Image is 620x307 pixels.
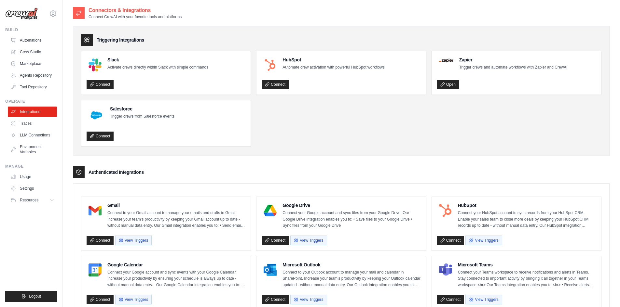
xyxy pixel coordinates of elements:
a: Usage [8,172,57,182]
a: Connect [437,295,464,304]
img: Salesforce Logo [89,108,104,123]
p: Trigger crews from Salesforce events [110,113,174,120]
img: Microsoft Teams Logo [439,263,452,276]
button: View Triggers [465,295,502,304]
img: Google Drive Logo [264,204,277,217]
a: Settings [8,183,57,194]
a: Connect [262,236,289,245]
h4: Microsoft Teams [458,262,596,268]
a: Connect [87,132,114,141]
p: Connect your Teams workspace to receive notifications and alerts in Teams. Stay connected to impo... [458,269,596,288]
a: Connect [87,295,114,304]
a: Marketplace [8,58,57,69]
a: Tool Repository [8,82,57,92]
div: Build [5,27,57,32]
img: HubSpot Logo [264,58,277,71]
p: Connect your Google account and sync events with your Google Calendar. Increase your productivity... [107,269,245,288]
h3: Authenticated Integrations [89,169,144,175]
p: Connect CrewAI with your favorite tools and platforms [89,14,182,19]
h4: HubSpot [282,57,384,63]
p: Connect your HubSpot account to sync records from your HubSpot CRM. Enable your sales team to clo... [458,210,596,229]
h4: HubSpot [458,202,596,209]
a: Crew Studio [8,47,57,57]
button: View Triggers [115,236,152,245]
a: Connect [87,80,114,89]
img: HubSpot Logo [439,204,452,217]
h4: Slack [107,57,208,63]
img: Google Calendar Logo [89,263,102,276]
h4: Google Calendar [107,262,245,268]
h4: Zapier [459,57,568,63]
button: View Triggers [465,236,502,245]
a: Environment Variables [8,142,57,157]
button: View Triggers [290,236,327,245]
h3: Triggering Integrations [97,37,144,43]
div: Manage [5,164,57,169]
img: Slack Logo [89,58,102,71]
a: Automations [8,35,57,45]
p: Activate crews directly within Slack with simple commands [107,64,208,71]
a: Connect [437,236,464,245]
img: Gmail Logo [89,204,102,217]
h4: Microsoft Outlook [282,262,420,268]
a: Connect [87,236,114,245]
a: Open [437,80,459,89]
p: Automate crew activation with powerful HubSpot workflows [282,64,384,71]
a: Connect [262,80,289,89]
p: Connect to your Outlook account to manage your mail and calendar in SharePoint. Increase your tea... [282,269,420,288]
span: Logout [29,294,41,299]
a: LLM Connections [8,130,57,140]
h2: Connectors & Integrations [89,6,182,14]
img: Logo [5,7,38,20]
button: Resources [8,195,57,205]
h4: Google Drive [282,202,420,209]
img: Zapier Logo [439,58,453,62]
button: View Triggers [290,295,327,304]
a: Connect [262,295,289,304]
a: Agents Repository [8,70,57,81]
p: Connect your Google account and sync files from your Google Drive. Our Google Drive integration e... [282,210,420,229]
p: Trigger crews and automate workflows with Zapier and CrewAI [459,64,568,71]
p: Connect to your Gmail account to manage your emails and drafts in Gmail. Increase your team’s pro... [107,210,245,229]
h4: Gmail [107,202,245,209]
div: Operate [5,99,57,104]
img: Microsoft Outlook Logo [264,263,277,276]
button: Logout [5,291,57,302]
a: Traces [8,118,57,129]
button: View Triggers [115,295,152,304]
h4: Salesforce [110,106,174,112]
span: Resources [20,198,38,203]
a: Integrations [8,107,57,117]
